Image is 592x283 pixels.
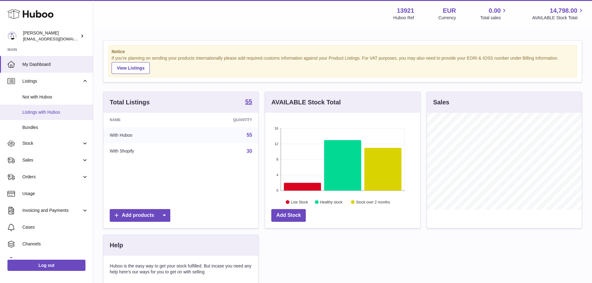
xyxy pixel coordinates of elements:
[110,241,123,249] h3: Help
[245,98,252,105] strong: 55
[22,191,88,197] span: Usage
[22,208,82,213] span: Invoicing and Payments
[103,127,187,143] td: With Huboo
[480,7,508,21] a: 0.00 Total sales
[22,157,82,163] span: Sales
[443,7,456,15] strong: EUR
[320,200,343,204] text: Healthy stock
[22,125,88,130] span: Bundles
[277,189,278,192] text: 0
[103,143,187,159] td: With Shopify
[245,98,252,106] a: 55
[110,98,150,107] h3: Total Listings
[291,200,308,204] text: Low Stock
[532,7,585,21] a: 14,798.00 AVAILABLE Stock Total
[271,209,306,222] a: Add Stock
[22,224,88,230] span: Cases
[356,200,390,204] text: Stock over 2 months
[7,31,17,41] img: internalAdmin-13921@internal.huboo.com
[277,157,278,161] text: 8
[397,7,414,15] strong: 13921
[110,209,170,222] a: Add products
[532,15,585,21] span: AVAILABLE Stock Total
[247,148,252,154] a: 30
[271,98,341,107] h3: AVAILABLE Stock Total
[22,78,82,84] span: Listings
[433,98,449,107] h3: Sales
[480,15,508,21] span: Total sales
[22,258,88,264] span: Settings
[489,7,501,15] span: 0.00
[103,113,187,127] th: Name
[187,113,259,127] th: Quantity
[22,140,82,146] span: Stock
[22,241,88,247] span: Channels
[22,174,82,180] span: Orders
[112,49,574,55] strong: Notice
[550,7,577,15] span: 14,798.00
[22,94,88,100] span: Not with Huboo
[22,109,88,115] span: Listings with Huboo
[277,173,278,177] text: 4
[112,55,574,74] div: If you're planning on sending your products internationally please add required customs informati...
[247,132,252,138] a: 55
[275,142,278,146] text: 12
[393,15,414,21] div: Huboo Ref
[275,126,278,130] text: 16
[22,62,88,67] span: My Dashboard
[438,15,456,21] div: Currency
[23,30,79,42] div: [PERSON_NAME]
[110,263,252,275] p: Huboo is the easy way to get your stock fulfilled. But incase you need any help here's our ways f...
[23,36,91,41] span: [EMAIL_ADDRESS][DOMAIN_NAME]
[112,62,150,74] a: View Listings
[7,260,85,271] a: Log out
